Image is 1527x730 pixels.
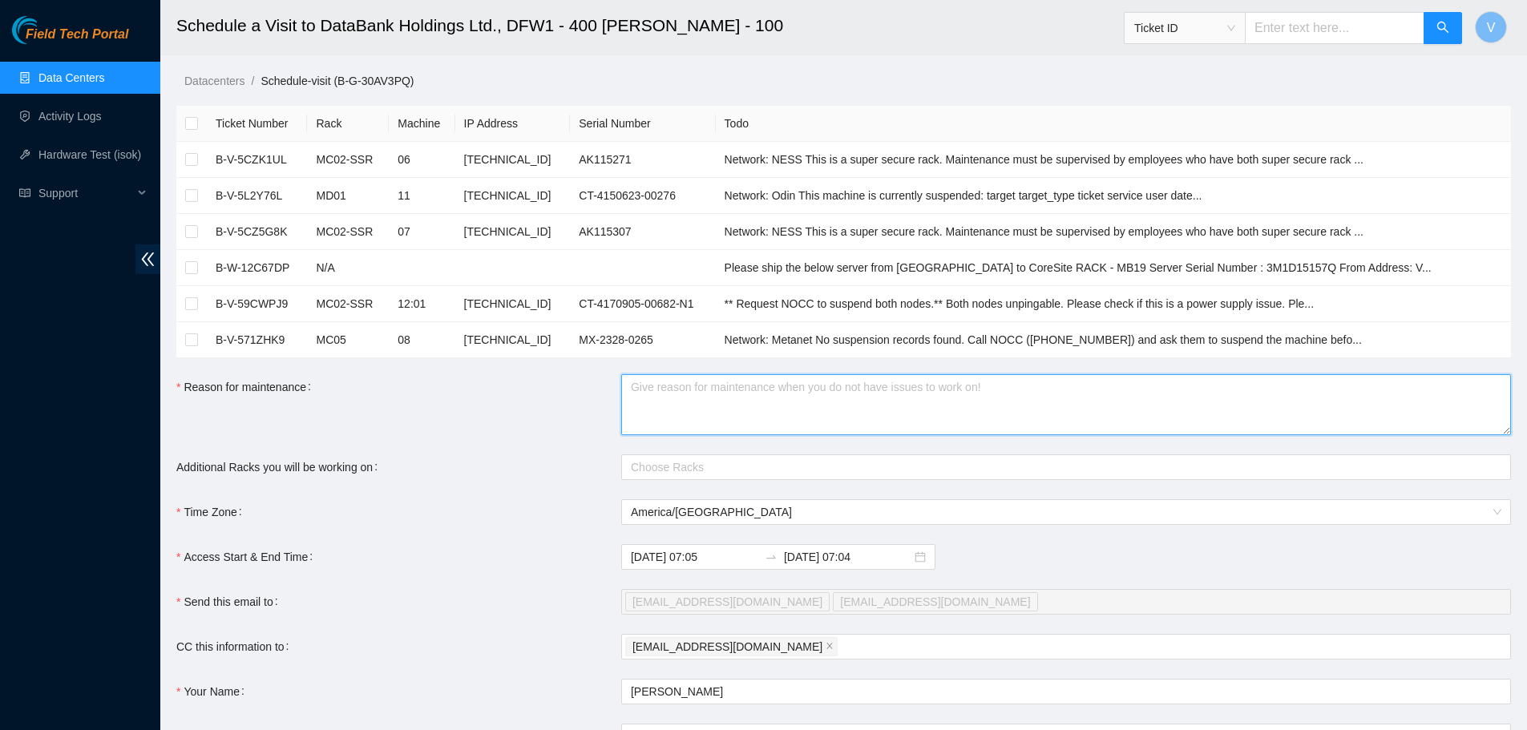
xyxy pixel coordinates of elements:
label: Additional Racks you will be working on [176,454,384,480]
label: CC this information to [176,634,296,659]
a: Data Centers [38,71,104,84]
td: [TECHNICAL_ID] [455,286,571,322]
th: Serial Number [570,106,715,142]
input: CC this information to [841,637,844,656]
td: Network: Odin This machine is currently suspended: target target_type ticket service user date... [716,178,1511,214]
span: to [765,551,778,563]
span: swap-right [765,551,778,563]
label: Your Name [176,679,251,704]
th: Todo [716,106,1511,142]
input: Send this email to [1041,592,1044,611]
td: MC02-SSR [307,214,389,250]
td: B-V-571ZHK9 [207,322,307,358]
td: N/A [307,250,389,286]
span: [EMAIL_ADDRESS][DOMAIN_NAME] [632,638,822,655]
input: Your Name [621,679,1511,704]
span: Support [38,177,133,209]
span: vaslan@akamai.com [625,637,838,656]
label: Reason for maintenance [176,374,317,400]
a: Activity Logs [38,110,102,123]
label: Access Start & End Time [176,544,319,570]
td: 11 [389,178,454,214]
span: Field Tech Portal [26,27,128,42]
td: MD01 [307,178,389,214]
span: search [1436,21,1449,36]
a: Datacenters [184,75,244,87]
label: Time Zone [176,499,248,525]
span: [EMAIL_ADDRESS][DOMAIN_NAME] [632,593,822,611]
th: Ticket Number [207,106,307,142]
input: End date [784,548,911,566]
span: V [1487,18,1496,38]
td: 08 [389,322,454,358]
td: 12:01 [389,286,454,322]
button: V [1475,11,1507,43]
span: [EMAIL_ADDRESS][DOMAIN_NAME] [840,593,1030,611]
td: CT-4150623-00276 [570,178,715,214]
a: Schedule-visit (B-G-30AV3PQ) [261,75,414,87]
input: Enter text here... [1245,12,1424,44]
td: [TECHNICAL_ID] [455,178,571,214]
img: Akamai Technologies [12,16,81,44]
span: double-left [135,244,160,274]
span: Ticket ID [1134,16,1235,40]
td: B-V-59CWPJ9 [207,286,307,322]
input: Access Start & End Time [631,548,758,566]
th: IP Address [455,106,571,142]
td: MX-2328-0265 [570,322,715,358]
td: B-V-5L2Y76L [207,178,307,214]
textarea: Reason for maintenance [621,374,1511,435]
td: B-V-5CZ5G8K [207,214,307,250]
td: AK115307 [570,214,715,250]
td: MC05 [307,322,389,358]
span: America/Chicago [631,500,1501,524]
td: B-V-5CZK1UL [207,142,307,178]
button: search [1424,12,1462,44]
td: CT-4170905-00682-N1 [570,286,715,322]
td: 06 [389,142,454,178]
span: vaslan@akamai.com [625,592,830,611]
td: [TECHNICAL_ID] [455,214,571,250]
th: Rack [307,106,389,142]
th: Machine [389,106,454,142]
a: Akamai TechnologiesField Tech Portal [12,29,128,50]
td: [TECHNICAL_ID] [455,322,571,358]
td: ** Request NOCC to suspend both nodes.** Both nodes unpingable. Please check if this is a power s... [716,286,1511,322]
td: AK115271 [570,142,715,178]
a: Hardware Test (isok) [38,148,141,161]
td: [TECHNICAL_ID] [455,142,571,178]
td: Network: NESS This is a super secure rack. Maintenance must be supervised by employees who have b... [716,214,1511,250]
span: close [826,642,834,651]
td: B-W-12C67DP [207,250,307,286]
span: luweiss@akamai.com [833,592,1037,611]
span: read [19,188,30,199]
td: MC02-SSR [307,286,389,322]
td: 07 [389,214,454,250]
td: MC02-SSR [307,142,389,178]
span: / [251,75,254,87]
label: Send this email to [176,589,285,615]
td: Network: NESS This is a super secure rack. Maintenance must be supervised by employees who have b... [716,142,1511,178]
td: Please ship the below server from Dallas to CoreSite RACK - MB19 Server Serial Number : 3M1D15157... [716,250,1511,286]
td: Network: Metanet No suspension records found. Call NOCC (+1 617 444 3007) and ask them to suspend... [716,322,1511,358]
